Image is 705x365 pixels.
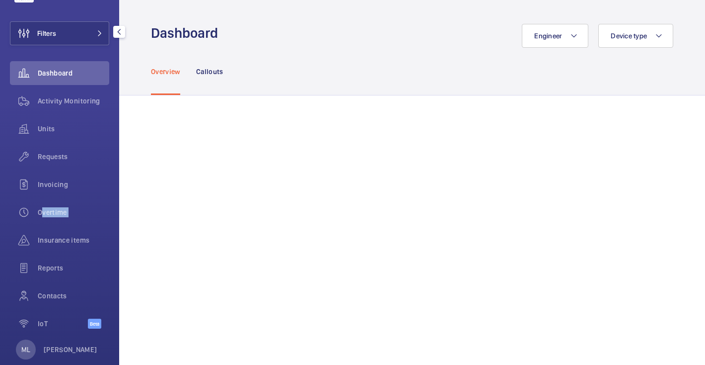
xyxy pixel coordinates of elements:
span: Overtime [38,207,109,217]
span: Requests [38,152,109,162]
p: [PERSON_NAME] [44,345,97,355]
p: ML [21,345,30,355]
span: Contacts [38,291,109,301]
span: Filters [37,28,56,38]
h1: Dashboard [151,24,224,42]
button: Filters [10,21,109,45]
p: Callouts [196,67,223,77]
span: Activity Monitoring [38,96,109,106]
span: Reports [38,263,109,273]
span: IoT [38,319,88,329]
button: Engineer [522,24,588,48]
span: Dashboard [38,68,109,78]
span: Engineer [534,32,562,40]
span: Insurance items [38,235,109,245]
span: Beta [88,319,101,329]
p: Overview [151,67,180,77]
span: Units [38,124,109,134]
button: Device type [598,24,673,48]
span: Device type [611,32,647,40]
span: Invoicing [38,180,109,189]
